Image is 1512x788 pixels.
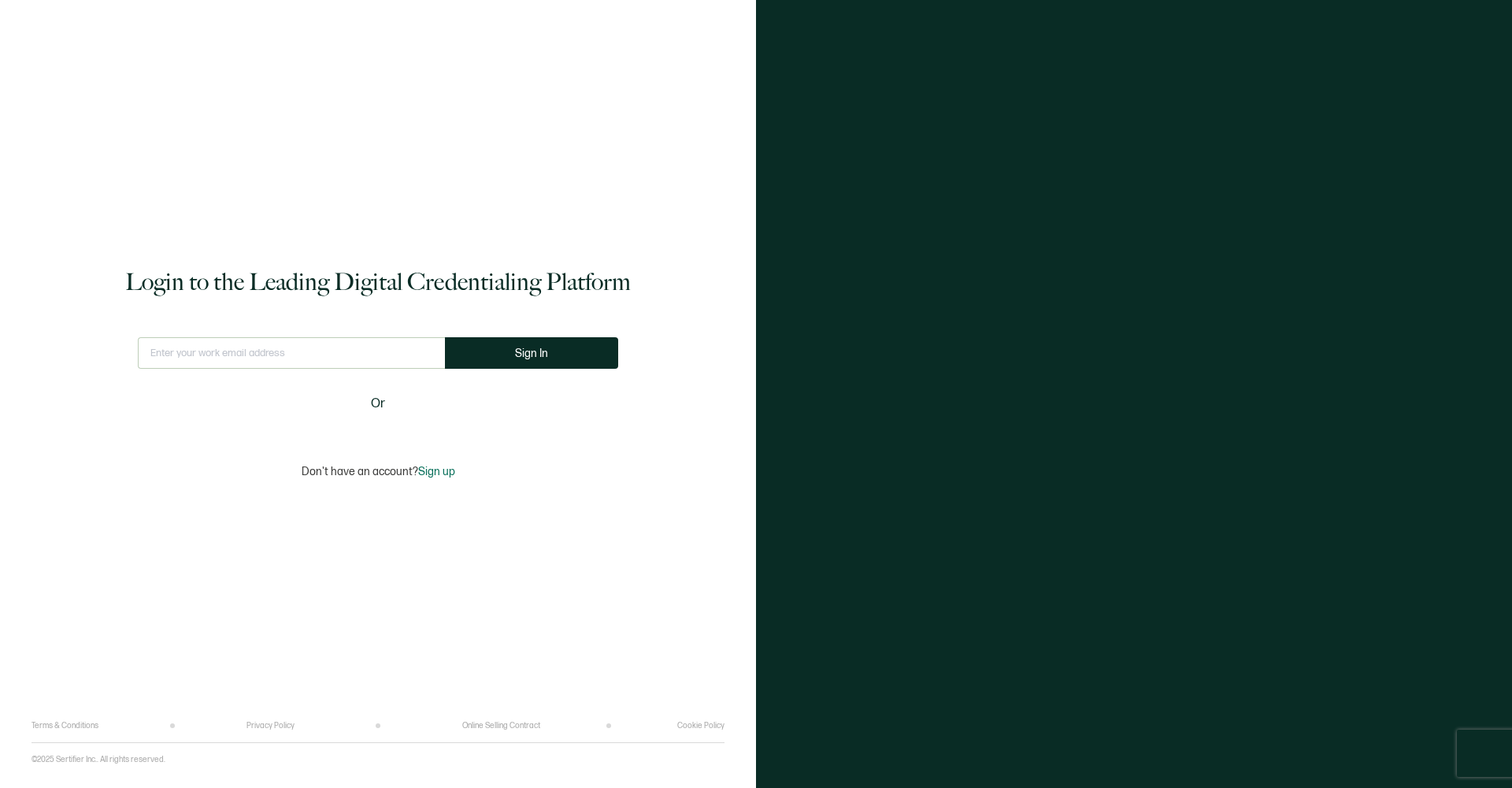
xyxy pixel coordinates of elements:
p: Don't have an account? [302,465,455,478]
span: Or [371,394,385,414]
span: Sign up [418,465,455,478]
input: Enter your work email address [138,337,445,369]
a: Privacy Policy [246,721,295,730]
button: Sign In [445,337,618,369]
a: Terms & Conditions [31,721,98,730]
h1: Login to the Leading Digital Credentialing Platform [125,266,631,298]
p: ©2025 Sertifier Inc.. All rights reserved. [31,755,165,764]
a: Cookie Policy [677,721,724,730]
span: Sign In [515,348,548,359]
a: Online Selling Contract [462,721,540,730]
